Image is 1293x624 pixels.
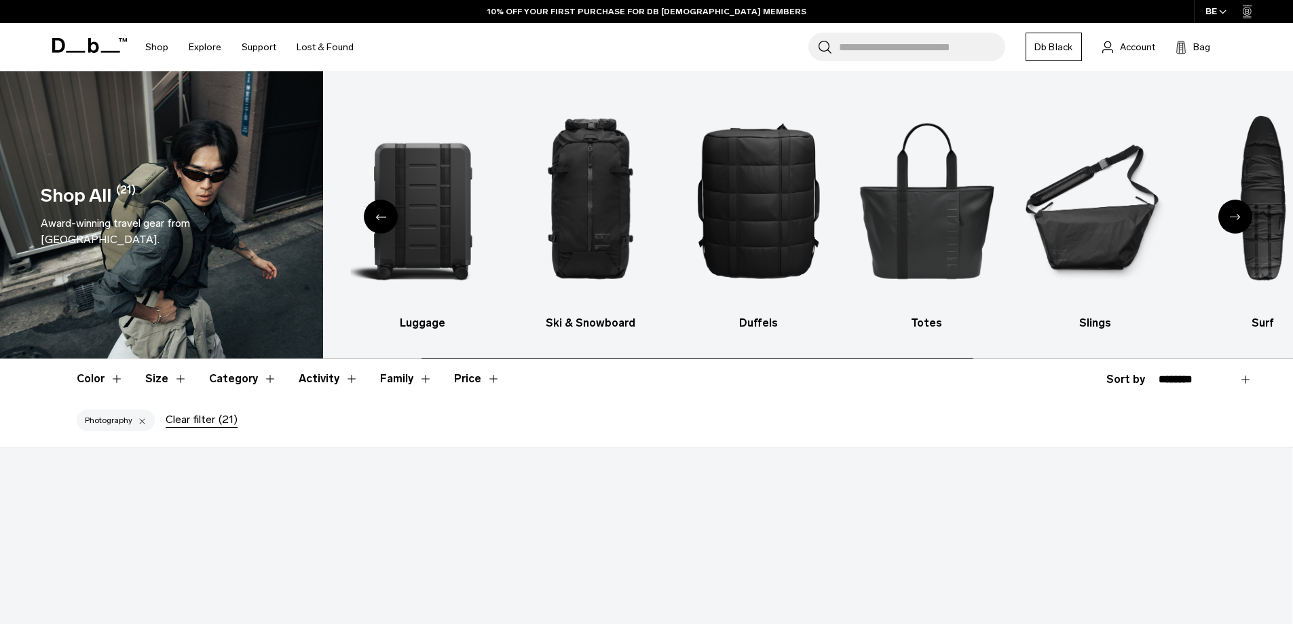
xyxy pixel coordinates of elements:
div: Photography [77,409,155,431]
img: Db [519,92,663,308]
img: Db [350,92,495,308]
li: 5 / 10 [855,92,999,331]
a: 10% OFF YOUR FIRST PURCHASE FOR DB [DEMOGRAPHIC_DATA] MEMBERS [487,5,806,18]
a: Db Duffels [687,92,831,331]
li: 3 / 10 [519,92,663,331]
span: Account [1120,40,1155,54]
img: Db [1023,92,1167,308]
h3: Duffels [687,315,831,331]
span: (21) [116,182,136,210]
h3: Luggage [350,315,495,331]
a: Db Black [1026,33,1082,61]
button: Toggle Filter [77,359,124,399]
button: Toggle Filter [209,359,277,399]
span: Bag [1193,40,1210,54]
a: Explore [189,23,221,71]
h3: Backpacks [183,315,327,331]
button: Toggle Filter [380,359,432,399]
a: Shop [145,23,168,71]
nav: Main Navigation [135,23,364,71]
a: Db Backpacks [183,92,327,331]
li: 6 / 10 [1023,92,1167,331]
img: Db [183,92,327,308]
a: Support [242,23,276,71]
div: Clear filter [166,411,238,428]
a: Db Totes [855,92,999,331]
a: Db Luggage [350,92,495,331]
button: Toggle Filter [299,359,358,399]
span: (21) [219,411,238,428]
h1: Shop All [41,182,111,210]
div: Next slide [1218,200,1252,234]
button: Toggle Filter [145,359,187,399]
a: Account [1102,39,1155,55]
button: Bag [1176,39,1210,55]
li: 1 / 10 [183,92,327,331]
a: Db Slings [1023,92,1167,331]
div: Previous slide [364,200,398,234]
li: 4 / 10 [687,92,831,331]
h3: Slings [1023,315,1167,331]
button: Toggle Price [454,359,500,399]
li: 2 / 10 [350,92,495,331]
h3: Totes [855,315,999,331]
a: Db Ski & Snowboard [519,92,663,331]
a: Lost & Found [297,23,354,71]
h3: Ski & Snowboard [519,315,663,331]
div: Award-winning travel gear from [GEOGRAPHIC_DATA]. [41,215,282,248]
img: Db [855,92,999,308]
img: Db [687,92,831,308]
